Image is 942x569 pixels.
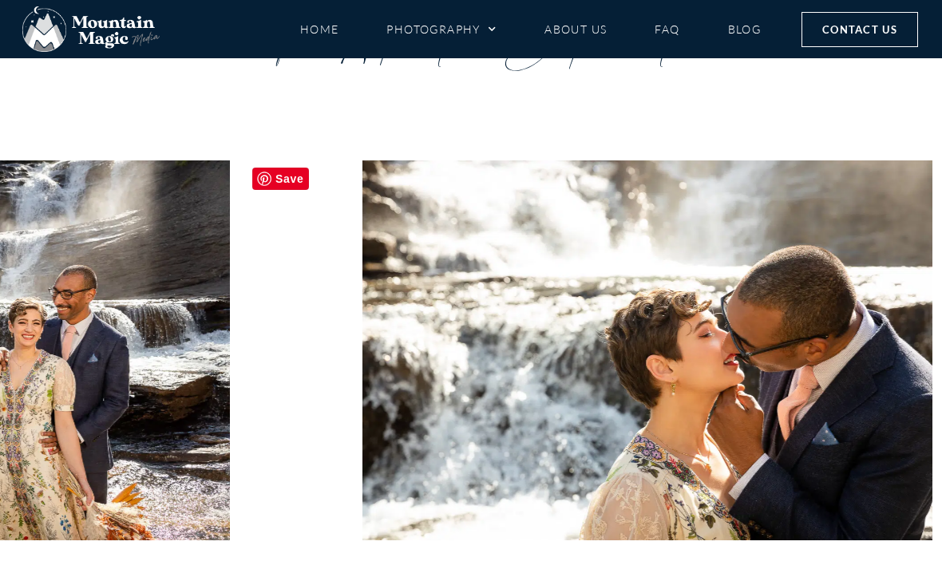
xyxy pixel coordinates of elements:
a: Contact Us [801,12,918,47]
a: FAQ [655,15,679,43]
nav: Menu [300,15,762,43]
a: Home [300,15,339,43]
a: Blog [728,15,762,43]
span: Save [252,168,309,190]
img: secret waterfall elope Crested Butte photographer Gunnison photographers Colorado photography - p... [362,160,932,540]
img: Mountain Magic Media photography logo Crested Butte Photographer [22,6,160,53]
span: Contact Us [822,21,897,38]
a: Photography [386,15,497,43]
a: About Us [544,15,607,43]
div: 34 / 78 [362,160,932,540]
